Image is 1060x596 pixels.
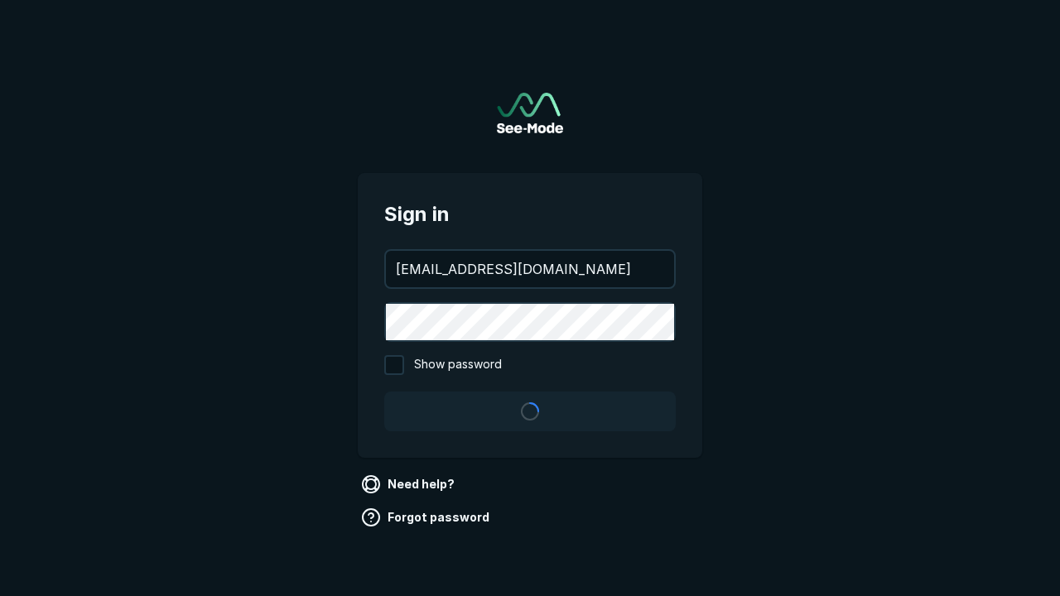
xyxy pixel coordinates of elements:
span: Sign in [384,199,676,229]
a: Need help? [358,471,461,497]
input: your@email.com [386,251,674,287]
a: Go to sign in [497,93,563,133]
img: See-Mode Logo [497,93,563,133]
a: Forgot password [358,504,496,531]
span: Show password [414,355,502,375]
